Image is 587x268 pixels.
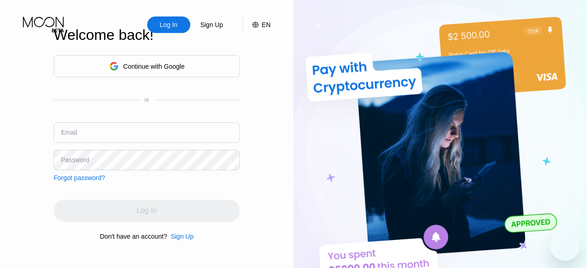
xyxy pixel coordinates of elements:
[190,16,233,33] div: Sign Up
[144,97,150,103] div: or
[199,20,224,29] div: Sign Up
[243,16,271,33] div: EN
[54,55,240,77] div: Continue with Google
[54,174,105,181] div: Forgot password?
[171,233,194,240] div: Sign Up
[262,21,271,28] div: EN
[123,63,185,70] div: Continue with Google
[100,233,167,240] div: Don't have an account?
[167,233,194,240] div: Sign Up
[550,231,580,261] iframe: Przycisk umożliwiający otwarcie okna komunikatora
[159,20,178,29] div: Log In
[54,27,240,44] div: Welcome back!
[61,156,89,164] div: Password
[147,16,190,33] div: Log In
[61,129,77,136] div: Email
